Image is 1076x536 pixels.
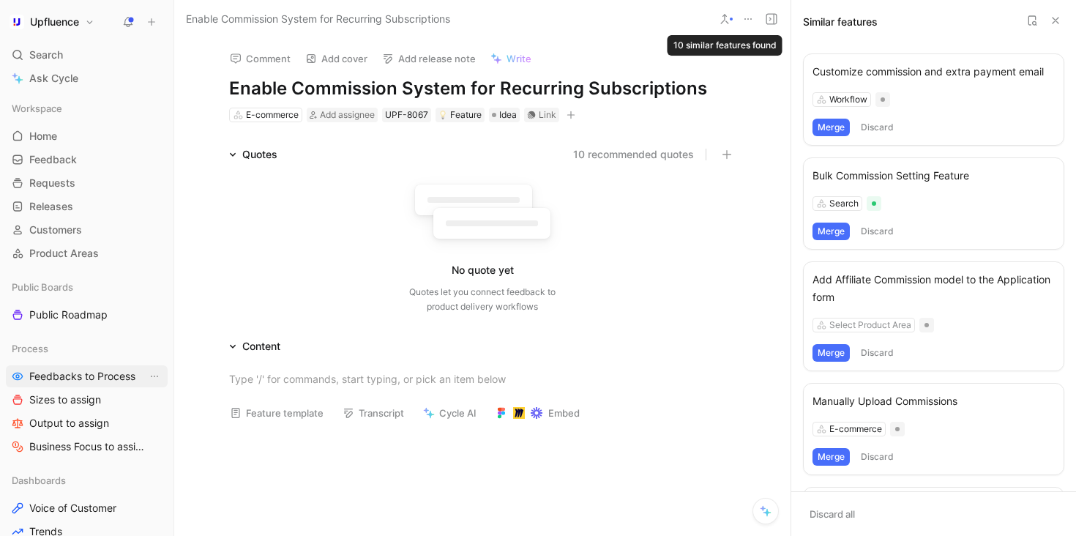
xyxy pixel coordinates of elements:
[856,223,899,240] button: Discard
[436,108,485,122] div: 💡Feature
[539,108,556,122] div: Link
[812,223,850,240] button: Merge
[29,246,99,261] span: Product Areas
[376,48,482,69] button: Add release note
[223,338,286,355] div: Content
[242,338,280,355] div: Content
[6,276,168,326] div: Public BoardsPublic Roadmap
[6,219,168,241] a: Customers
[416,403,483,423] button: Cycle AI
[856,119,899,136] button: Discard
[223,146,283,163] div: Quotes
[812,344,850,362] button: Merge
[812,63,1055,81] div: Customize commission and extra payment email
[246,108,299,122] div: E-commerce
[229,77,736,100] h1: Enable Commission System for Recurring Subscriptions
[499,108,517,122] span: Idea
[829,92,867,107] div: Workflow
[829,422,882,436] div: E-commerce
[336,403,411,423] button: Transcript
[6,276,168,298] div: Public Boards
[409,285,556,314] div: Quotes let you connect feedback to product delivery workflows
[29,416,109,431] span: Output to assign
[489,403,586,423] button: Embed
[6,44,168,66] div: Search
[29,223,82,237] span: Customers
[6,497,168,519] a: Voice of Customer
[12,473,66,488] span: Dashboards
[829,318,911,332] div: Select Product Area
[6,67,168,89] a: Ask Cycle
[856,344,899,362] button: Discard
[12,341,48,356] span: Process
[29,501,116,515] span: Voice of Customer
[6,196,168,217] a: Releases
[6,338,168,458] div: ProcessFeedbacks to ProcessView actionsSizes to assignOutput to assignBusiness Focus to assign
[29,46,63,64] span: Search
[223,48,297,69] button: Comment
[803,13,878,31] div: Similar features
[6,242,168,264] a: Product Areas
[6,365,168,387] a: Feedbacks to ProcessView actions
[829,196,859,211] div: Search
[29,439,147,454] span: Business Focus to assign
[812,119,850,136] button: Merge
[856,448,899,466] button: Discard
[29,129,57,144] span: Home
[484,48,538,69] button: Write
[573,146,694,163] button: 10 recommended quotes
[6,412,168,434] a: Output to assign
[29,392,101,407] span: Sizes to assign
[812,448,850,466] button: Merge
[12,101,62,116] span: Workspace
[6,12,98,32] button: UpfluenceUpfluence
[29,152,77,167] span: Feedback
[223,403,330,423] button: Feature template
[385,108,428,122] div: UPF-8067
[438,108,482,122] div: Feature
[438,111,447,119] img: 💡
[812,167,1055,185] div: Bulk Commission Setting Feature
[6,338,168,360] div: Process
[147,369,162,384] button: View actions
[186,10,450,28] span: Enable Commission System for Recurring Subscriptions
[242,146,277,163] div: Quotes
[29,369,135,384] span: Feedbacks to Process
[6,436,168,458] a: Business Focus to assign
[812,271,1055,306] div: Add Affiliate Commission model to the Application form
[320,109,375,120] span: Add assignee
[6,97,168,119] div: Workspace
[812,392,1055,410] div: Manually Upload Commissions
[6,172,168,194] a: Requests
[6,389,168,411] a: Sizes to assign
[803,504,862,524] button: Discard all
[6,469,168,491] div: Dashboards
[452,261,514,279] div: No quote yet
[29,199,73,214] span: Releases
[30,15,79,29] h1: Upfluence
[10,15,24,29] img: Upfluence
[489,108,520,122] div: Idea
[299,48,374,69] button: Add cover
[29,70,78,87] span: Ask Cycle
[507,52,531,65] span: Write
[29,308,108,322] span: Public Roadmap
[6,149,168,171] a: Feedback
[29,176,75,190] span: Requests
[6,304,168,326] a: Public Roadmap
[6,125,168,147] a: Home
[12,280,73,294] span: Public Boards
[668,35,782,56] div: 10 similar features found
